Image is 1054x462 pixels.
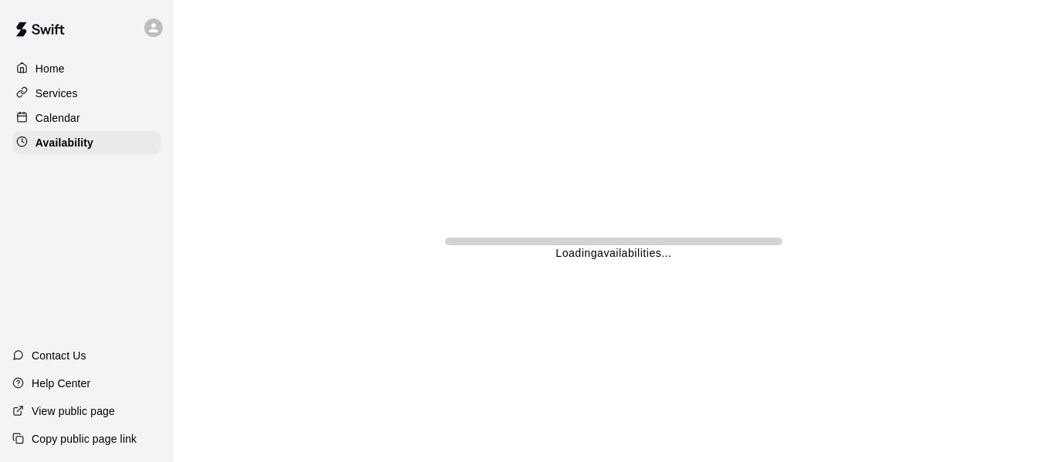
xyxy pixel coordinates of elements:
p: Help Center [32,376,90,391]
a: Availability [12,131,161,154]
p: Home [35,61,65,76]
p: Contact Us [32,348,86,363]
p: Services [35,86,78,101]
p: View public page [32,403,115,419]
p: Loading availabilities ... [556,245,671,261]
a: Home [12,57,161,80]
p: Availability [35,135,93,150]
p: Calendar [35,110,80,126]
a: Services [12,82,161,105]
p: Copy public page link [32,431,137,447]
a: Calendar [12,106,161,130]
